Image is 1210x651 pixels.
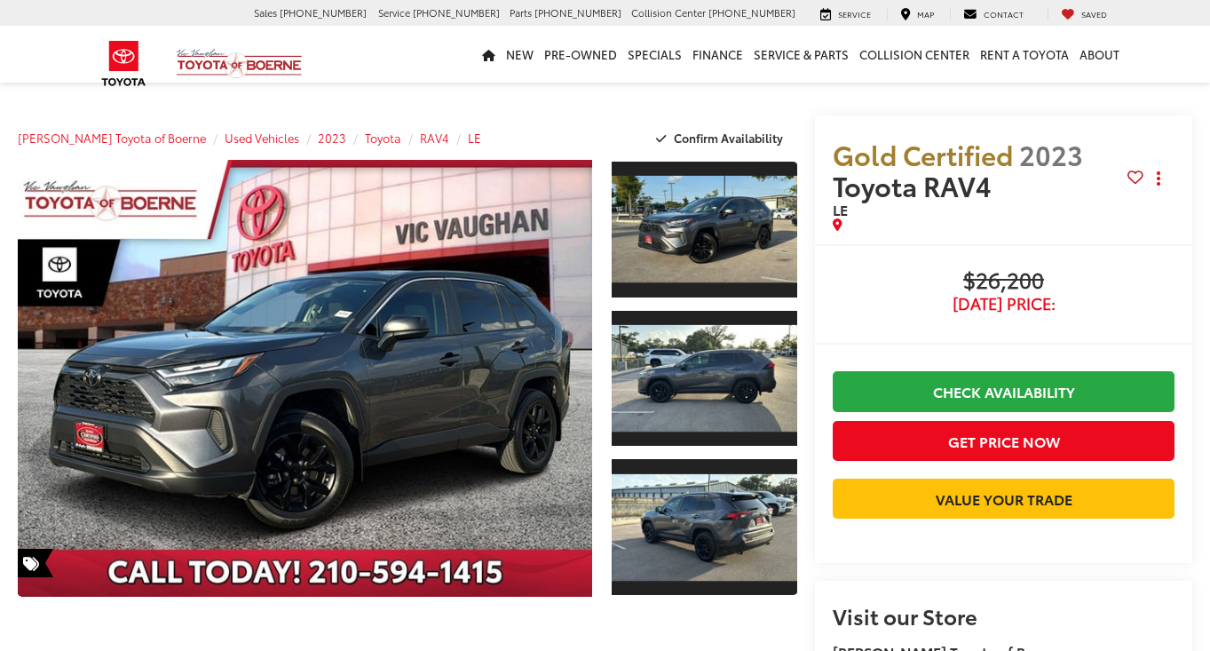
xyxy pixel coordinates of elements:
span: [PHONE_NUMBER] [708,5,795,20]
a: Value Your Trade [833,479,1174,519]
img: 2023 Toyota RAV4 LE [610,325,799,432]
a: RAV4 [420,130,449,146]
a: Service & Parts: Opens in a new tab [748,26,854,83]
span: Toyota RAV4 [833,166,998,204]
span: Confirm Availability [674,130,783,146]
span: Collision Center [631,5,706,20]
span: Gold Certified [833,135,1013,173]
a: [PERSON_NAME] Toyota of Boerne [18,130,206,146]
a: Map [887,7,947,21]
a: Toyota [365,130,401,146]
button: Confirm Availability [646,123,798,154]
a: Service [807,7,884,21]
a: Check Availability [833,371,1174,411]
img: Vic Vaughan Toyota of Boerne [176,48,303,79]
button: Actions [1143,163,1174,195]
a: Home [477,26,501,83]
img: Toyota [91,35,157,92]
a: Collision Center [854,26,975,83]
span: 2023 [1019,135,1083,173]
span: [DATE] Price: [833,295,1174,313]
span: Contact [984,8,1024,20]
span: Service [838,8,871,20]
span: Map [917,8,934,20]
a: About [1074,26,1125,83]
a: Pre-Owned [539,26,622,83]
a: New [501,26,539,83]
h2: Visit our Store [833,604,1174,627]
span: dropdown dots [1157,171,1160,186]
a: Expand Photo 2 [612,309,797,449]
span: [PHONE_NUMBER] [280,5,367,20]
span: Service [378,5,410,20]
span: Parts [510,5,532,20]
span: [PHONE_NUMBER] [534,5,621,20]
span: Saved [1081,8,1107,20]
button: Get Price Now [833,421,1174,461]
a: Expand Photo 3 [612,457,797,597]
img: 2023 Toyota RAV4 LE [12,159,598,599]
span: LE [833,199,848,219]
a: LE [468,130,481,146]
a: Specials [622,26,687,83]
a: Expand Photo 1 [612,160,797,299]
img: 2023 Toyota RAV4 LE [610,474,799,581]
span: [PHONE_NUMBER] [413,5,500,20]
span: $26,200 [833,268,1174,295]
a: 2023 [318,130,346,146]
a: Expand Photo 0 [18,160,592,597]
a: My Saved Vehicles [1048,7,1120,21]
span: Special [18,549,53,577]
a: Contact [950,7,1037,21]
a: Finance [687,26,748,83]
a: Used Vehicles [225,130,299,146]
span: Sales [254,5,277,20]
a: Rent a Toyota [975,26,1074,83]
img: 2023 Toyota RAV4 LE [610,176,799,282]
